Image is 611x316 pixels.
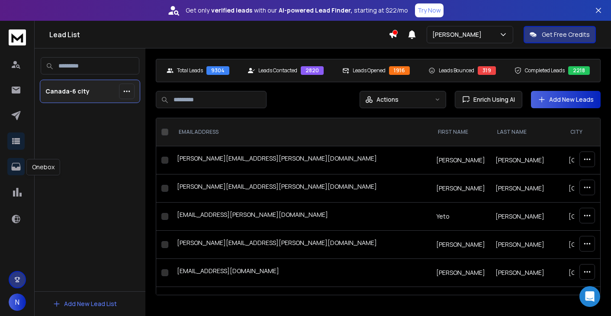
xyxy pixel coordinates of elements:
div: 9304 [206,66,229,75]
td: [PERSON_NAME] [431,287,490,315]
div: 319 [478,66,496,75]
td: [PERSON_NAME] [490,146,563,174]
div: Domain Overview [33,51,77,57]
div: 1916 [389,66,410,75]
img: website_grey.svg [14,23,21,29]
div: [EMAIL_ADDRESS][PERSON_NAME][DOMAIN_NAME] [177,210,426,222]
h1: Lead List [49,29,389,40]
button: Add New Leads [531,91,601,108]
span: Enrich Using AI [470,95,515,104]
p: Canada-6 city [45,87,90,96]
div: 2218 [568,66,590,75]
strong: verified leads [211,6,252,15]
div: [EMAIL_ADDRESS][DOMAIN_NAME] [177,267,426,279]
th: EMAIL ADDRESS [172,118,431,146]
td: [PERSON_NAME] [490,174,563,203]
p: Total Leads [177,67,203,74]
a: Add New Leads [538,95,594,104]
td: [PERSON_NAME] [431,174,490,203]
button: Enrich Using AI [455,91,522,108]
td: [PERSON_NAME] [490,259,563,287]
div: [PERSON_NAME][EMAIL_ADDRESS][PERSON_NAME][DOMAIN_NAME] [177,182,426,194]
img: tab_domain_overview_orange.svg [23,50,30,57]
p: Actions [376,95,399,104]
p: Try Now [418,6,441,15]
div: Open Intercom Messenger [579,286,600,307]
p: [PERSON_NAME] [432,30,485,39]
td: [PERSON_NAME] [490,203,563,231]
button: Try Now [415,3,444,17]
p: Leads Contacted [258,67,297,74]
td: Mar [490,287,563,315]
td: [PERSON_NAME] [490,231,563,259]
button: Get Free Credits [524,26,596,43]
td: [PERSON_NAME] [431,231,490,259]
div: [PERSON_NAME][EMAIL_ADDRESS][PERSON_NAME][DOMAIN_NAME] [177,239,426,251]
div: Keywords by Traffic [96,51,146,57]
button: N [9,293,26,311]
img: logo_orange.svg [14,14,21,21]
td: [PERSON_NAME] [431,146,490,174]
p: Leads Bounced [439,67,474,74]
p: Leads Opened [353,67,386,74]
strong: AI-powered Lead Finder, [279,6,352,15]
th: FIRST NAME [431,118,490,146]
button: Add New Lead List [46,295,124,313]
div: 2820 [301,66,324,75]
p: Get Free Credits [542,30,590,39]
div: [PERSON_NAME][EMAIL_ADDRESS][PERSON_NAME][DOMAIN_NAME] [177,154,426,166]
img: logo [9,29,26,45]
img: tab_keywords_by_traffic_grey.svg [86,50,93,57]
div: Onebox [26,159,60,175]
th: LAST NAME [490,118,563,146]
p: Completed Leads [525,67,565,74]
td: [PERSON_NAME] [431,259,490,287]
td: Yeto [431,203,490,231]
div: Domain: [URL] [23,23,61,29]
p: Get only with our starting at $22/mo [186,6,408,15]
div: v 4.0.25 [24,14,42,21]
